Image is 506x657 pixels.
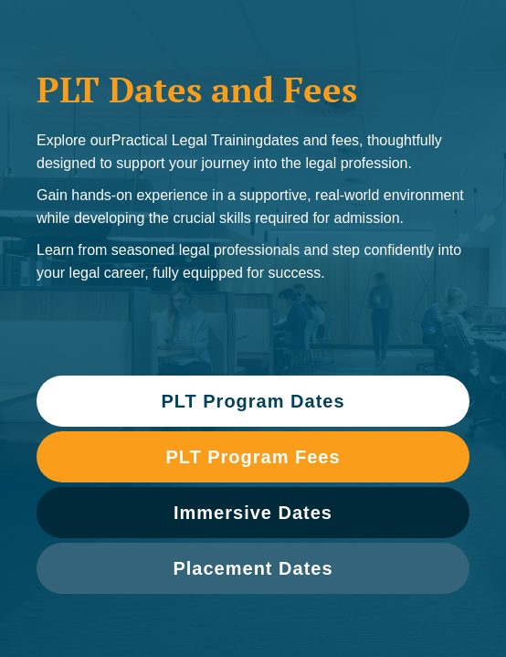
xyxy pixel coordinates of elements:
[111,132,263,148] span: Practical Legal Training
[37,431,469,482] a: PLT Program Fees
[37,69,469,111] h1: PLT Dates and Fees
[173,559,332,578] span: Placement Dates
[37,487,469,538] a: Immersive Dates
[37,238,469,284] p: Learn from seasoned legal professionals and step confidently into your legal career, fully equipp...
[174,503,332,522] span: Immersive Dates
[161,392,344,410] span: PLT Program Dates
[165,448,340,466] span: PLT Program Fees
[37,376,469,427] a: PLT Program Dates
[37,129,469,175] p: Explore our dates and fees, thoughtfully designed to support your journey into the legal profession.
[37,543,469,594] a: Placement Dates
[37,184,469,229] p: Gain hands-on experience in a supportive, real-world environment while developing the crucial ski...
